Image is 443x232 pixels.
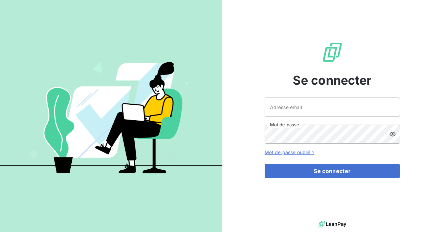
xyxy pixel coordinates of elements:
[265,98,400,117] input: placeholder
[318,219,346,229] img: logo
[322,41,343,63] img: Logo LeanPay
[293,71,372,89] span: Se connecter
[265,149,314,155] a: Mot de passe oublié ?
[265,164,400,178] button: Se connecter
